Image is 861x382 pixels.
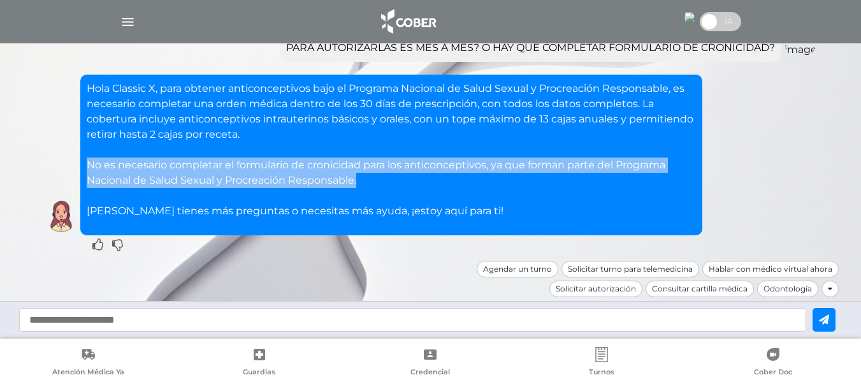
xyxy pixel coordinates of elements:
[754,367,792,379] span: Cober Doc
[549,281,642,297] div: Solicitar autorización
[516,347,688,379] a: Turnos
[757,281,818,297] div: Odontología
[589,367,614,379] span: Turnos
[687,347,858,379] a: Cober Doc
[561,261,699,277] div: Solicitar turno para telemedicina
[345,347,516,379] a: Credencial
[243,367,275,379] span: Guardias
[286,40,775,55] div: PARA AUTORIZARLAS ES MES A MES? O HAY QUE COMPLETAR FORMULARIO DE CRONICIDAD?
[410,367,450,379] span: Credencial
[52,367,124,379] span: Atención Médica Ya
[702,261,839,277] div: Hablar con médico virtual ahora
[174,347,345,379] a: Guardias
[374,6,441,37] img: logo_cober_home-white.png
[646,281,754,297] div: Consultar cartilla médica
[45,200,77,232] img: Cober IA
[477,261,558,277] div: Agendar un turno
[684,12,695,22] img: 7294
[87,81,696,219] p: Hola Classic X, para obtener anticonceptivos bajo el Programa Nacional de Salud Sexual y Procreac...
[3,347,174,379] a: Atención Médica Ya
[120,14,136,30] img: Cober_menu-lines-white.svg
